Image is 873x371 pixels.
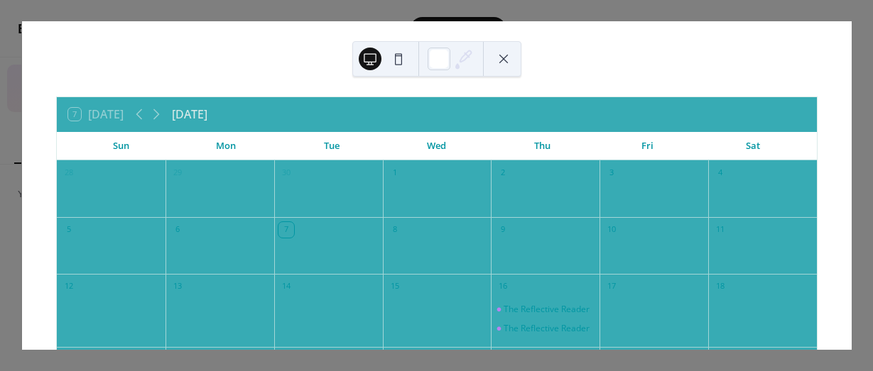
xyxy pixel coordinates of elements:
div: 29 [170,165,185,181]
div: Tue [279,132,384,160]
div: Mon [173,132,278,160]
div: 6 [170,222,185,238]
div: Thu [489,132,595,160]
div: Fri [595,132,700,160]
div: 30 [278,165,294,181]
div: The Reflective Reader [491,323,600,334]
div: 10 [604,222,619,238]
div: 3 [604,165,619,181]
div: 12 [61,279,77,294]
div: 5 [61,222,77,238]
div: 11 [712,222,728,238]
div: [DATE] [172,106,207,123]
div: 14 [278,279,294,294]
div: The Reflective Reader [504,304,590,315]
div: Sun [68,132,173,160]
div: The Reflective Reader [504,323,590,334]
div: 13 [170,279,185,294]
div: 7 [278,222,294,238]
div: 8 [387,222,403,238]
div: 28 [61,165,77,181]
div: 17 [604,279,619,294]
div: 15 [387,279,403,294]
div: 18 [712,279,728,294]
div: Sat [700,132,806,160]
div: 1 [387,165,403,181]
div: 2 [495,165,511,181]
div: 9 [495,222,511,238]
div: 16 [495,279,511,294]
div: The Reflective Reader [491,304,600,315]
div: 4 [712,165,728,181]
div: Wed [384,132,489,160]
